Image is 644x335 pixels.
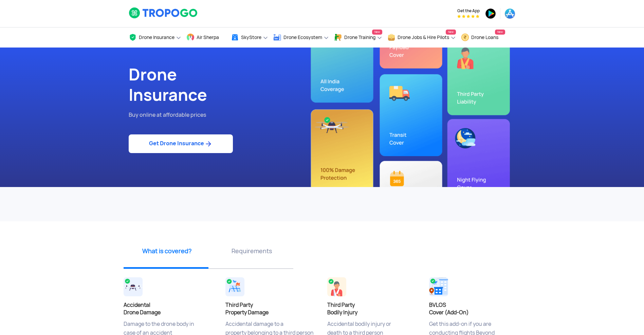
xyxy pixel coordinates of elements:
img: logoHeader.svg [129,7,198,19]
span: New [446,30,456,35]
a: Drone Ecosystem [273,27,329,48]
a: SkyStore [231,27,268,48]
a: Get Drone Insurance [129,134,233,153]
span: Get the App [457,8,480,14]
a: Drone TrainingNew [334,27,382,48]
span: Drone Training [344,35,375,40]
span: New [372,30,382,35]
span: Air Sherpa [197,35,219,40]
span: New [495,30,505,35]
h4: Accidental Drone Damage [124,301,215,316]
h1: Drone Insurance [129,64,317,105]
span: SkyStore [241,35,261,40]
h4: Third Party Property Damage [225,301,317,316]
a: Air Sherpa [186,27,226,48]
span: Drone Ecosystem [283,35,322,40]
img: App Raking [457,15,479,18]
span: Drone Jobs & Hire Pilots [398,35,449,40]
h4: Third Party Bodily Injury [327,301,419,316]
h4: BVLOS Cover (Add-On) [429,301,521,316]
span: Drone Insurance [139,35,174,40]
span: Drone Loans [471,35,498,40]
p: What is covered? [127,247,207,255]
img: ic_playstore.png [485,8,496,19]
img: ic_appstore.png [504,8,515,19]
a: Drone LoansNew [461,27,505,48]
a: Drone Jobs & Hire PilotsNew [387,27,456,48]
a: Drone Insurance [129,27,181,48]
p: Buy online at affordable prices [129,111,317,119]
p: Requirements [212,247,292,255]
img: ic_arrow_forward_blue.svg [204,140,213,148]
